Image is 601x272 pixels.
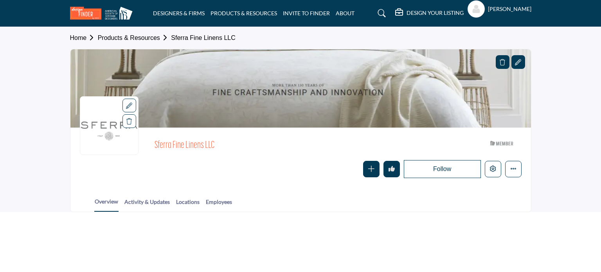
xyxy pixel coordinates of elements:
a: Overview [94,197,119,212]
span: Sferra Fine Linens LLC [155,139,331,152]
div: Aspect Ratio:1:1,Size:400x400px [122,99,136,112]
img: site Logo [70,7,137,20]
a: PRODUCTS & RESOURCES [211,10,277,16]
a: DESIGNERS & FIRMS [153,10,205,16]
a: Home [70,34,98,41]
a: Locations [176,198,200,211]
a: Employees [205,198,232,211]
a: ABOUT [336,10,354,16]
button: Follow [404,160,481,178]
a: Activity & Updates [124,198,170,211]
button: Show hide supplier dropdown [468,0,485,18]
h5: DESIGN YOUR LISTING [407,9,464,16]
h5: [PERSON_NAME] [488,5,531,13]
a: Products & Resources [98,34,171,41]
button: Edit company [485,161,501,177]
a: Sferra Fine Linens LLC [171,34,236,41]
a: INVITE TO FINDER [283,10,330,16]
button: More details [505,161,522,177]
button: Undo like [383,161,400,177]
a: Search [370,7,391,20]
img: ASID Members [484,139,520,148]
div: DESIGN YOUR LISTING [395,9,464,18]
div: Aspect Ratio:6:1,Size:1200x200px [511,55,525,69]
